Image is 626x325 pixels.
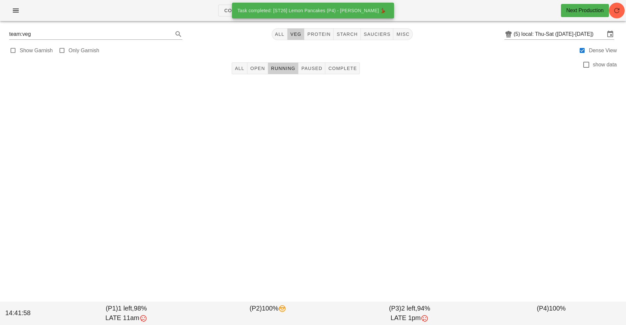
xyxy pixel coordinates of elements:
[566,7,604,14] div: Next Production
[272,28,288,40] button: All
[396,32,409,37] span: misc
[301,66,322,71] span: Paused
[307,32,331,37] span: protein
[514,31,522,37] div: (5)
[334,28,360,40] button: starch
[268,62,298,74] button: Running
[363,32,391,37] span: sauciers
[247,62,268,74] button: Open
[298,62,325,74] button: Paused
[250,66,265,71] span: Open
[218,5,282,16] a: Component Tasks
[328,66,357,71] span: Complete
[325,62,360,74] button: Complete
[288,28,305,40] button: veg
[235,66,244,71] span: All
[232,62,247,74] button: All
[593,61,617,68] label: show data
[20,47,53,54] label: Show Garnish
[361,28,394,40] button: sauciers
[224,8,276,13] span: Component Tasks
[275,32,285,37] span: All
[69,47,99,54] label: Only Garnish
[393,28,412,40] button: misc
[271,66,295,71] span: Running
[589,47,617,54] label: Dense View
[304,28,334,40] button: protein
[290,32,302,37] span: veg
[336,32,358,37] span: starch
